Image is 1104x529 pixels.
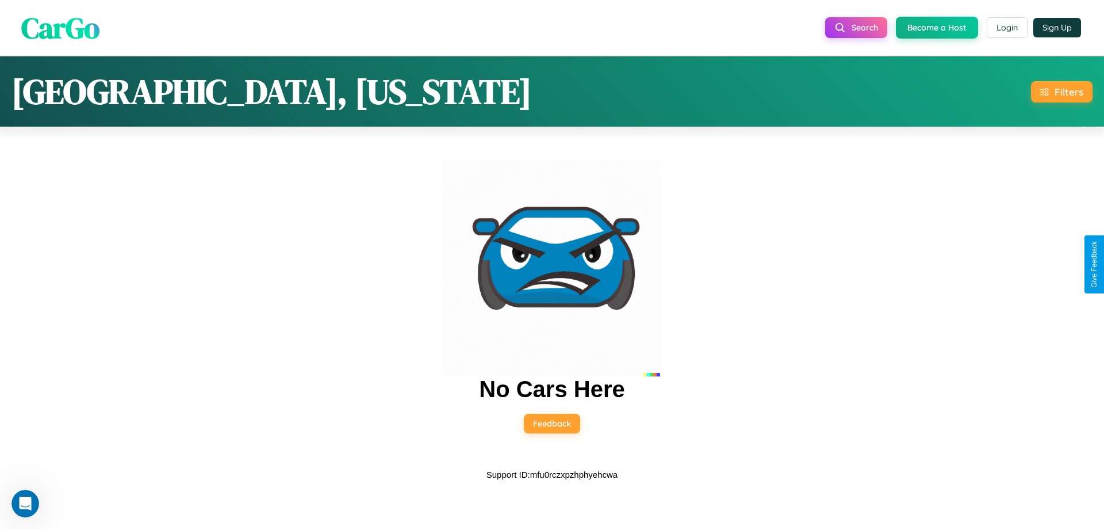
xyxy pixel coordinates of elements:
button: Search [825,17,887,38]
button: Become a Host [896,17,978,39]
span: CarGo [21,7,99,47]
h1: [GEOGRAPHIC_DATA], [US_STATE] [11,68,532,115]
button: Sign Up [1033,18,1081,37]
iframe: Intercom live chat [11,490,39,517]
div: Give Feedback [1090,241,1098,288]
img: car [444,160,660,376]
button: Feedback [524,414,580,433]
h2: No Cars Here [479,376,624,402]
div: Filters [1055,86,1083,98]
button: Login [987,17,1028,38]
span: Search [852,22,878,33]
p: Support ID: mfu0rczxpzhphyehcwa [486,467,618,482]
button: Filters [1031,81,1092,102]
